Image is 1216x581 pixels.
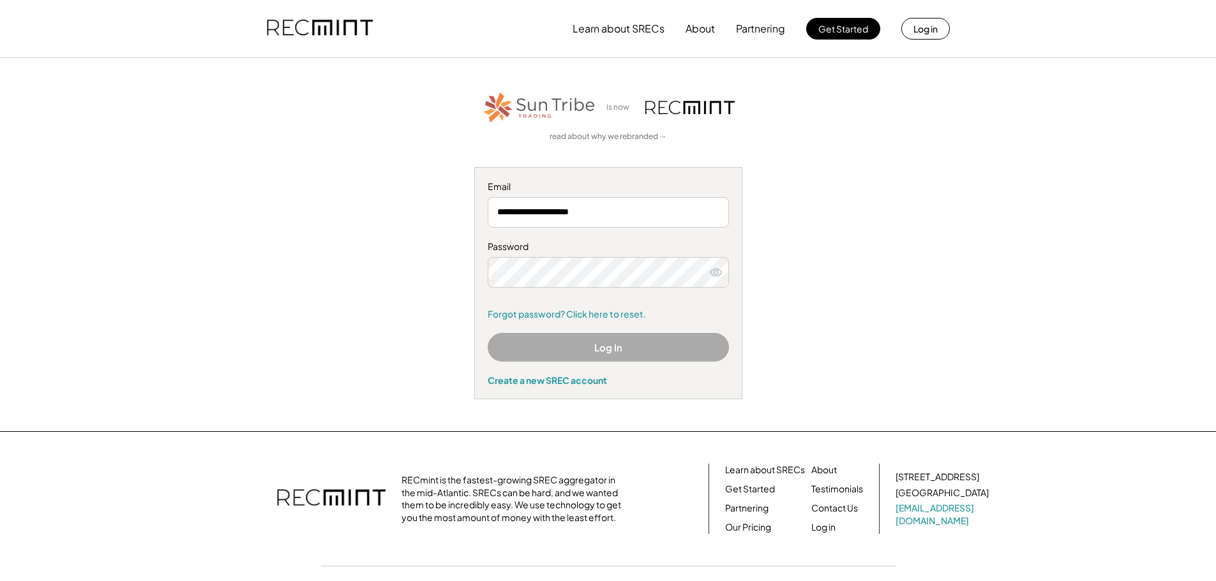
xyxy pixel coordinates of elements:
[806,18,880,40] button: Get Started
[277,476,386,521] img: recmint-logotype%403x.png
[901,18,950,40] button: Log in
[482,90,597,125] img: STT_Horizontal_Logo%2B-%2BColor.png
[488,308,729,321] a: Forgot password? Click here to reset.
[811,502,858,515] a: Contact Us
[725,502,769,515] a: Partnering
[811,521,836,534] a: Log in
[603,102,639,113] div: is now
[725,464,805,476] a: Learn about SRECs
[896,502,991,527] a: [EMAIL_ADDRESS][DOMAIN_NAME]
[645,101,735,114] img: recmint-logotype%403x.png
[725,483,775,496] a: Get Started
[550,131,667,142] a: read about why we rebranded →
[896,487,989,499] div: [GEOGRAPHIC_DATA]
[811,464,837,476] a: About
[573,16,664,41] button: Learn about SRECs
[725,521,771,534] a: Our Pricing
[488,374,729,386] div: Create a new SREC account
[896,471,979,483] div: [STREET_ADDRESS]
[736,16,785,41] button: Partnering
[811,483,863,496] a: Testimonials
[488,333,729,362] button: Log In
[686,16,715,41] button: About
[488,180,729,193] div: Email
[267,7,373,50] img: recmint-logotype%403x.png
[402,474,628,524] div: RECmint is the fastest-growing SREC aggregator in the mid-Atlantic. SRECs can be hard, and we wan...
[488,240,729,253] div: Password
